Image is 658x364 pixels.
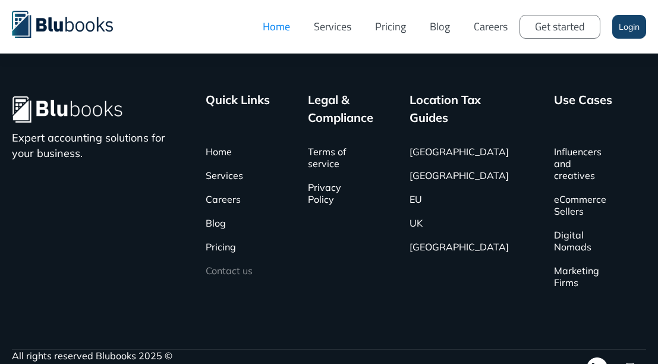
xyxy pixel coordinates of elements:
[554,91,612,127] div: Use Cases ‍
[554,259,610,294] a: Marketing Firms
[462,9,520,45] a: Careers
[206,211,226,235] a: Blog
[410,187,422,211] a: EU
[410,91,521,127] div: Location Tax Guides
[206,187,241,211] a: Careers
[302,9,363,45] a: Services
[410,140,509,164] a: [GEOGRAPHIC_DATA]
[410,235,509,259] a: [GEOGRAPHIC_DATA]
[12,350,352,362] div: All rights reserved Blubooks 2025 ©
[410,211,423,235] a: UK
[554,223,610,259] a: Digital Nomads
[554,187,610,223] a: eCommerce Sellers
[206,164,243,187] a: Services
[520,15,600,39] a: Get started
[308,91,376,127] div: Legal & Compliance
[612,15,646,39] a: Login
[206,91,270,127] div: Quick Links ‍
[206,259,253,283] a: Contact us
[410,164,509,187] a: [GEOGRAPHIC_DATA]
[363,9,418,45] a: Pricing
[206,140,232,164] a: Home
[554,140,610,187] a: Influencers and creatives
[308,175,364,211] a: Privacy Policy
[12,130,172,161] p: Expert accounting solutions for your business.
[251,9,302,45] a: Home
[418,9,462,45] a: Blog
[308,140,364,175] a: Terms of service
[206,235,236,259] a: Pricing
